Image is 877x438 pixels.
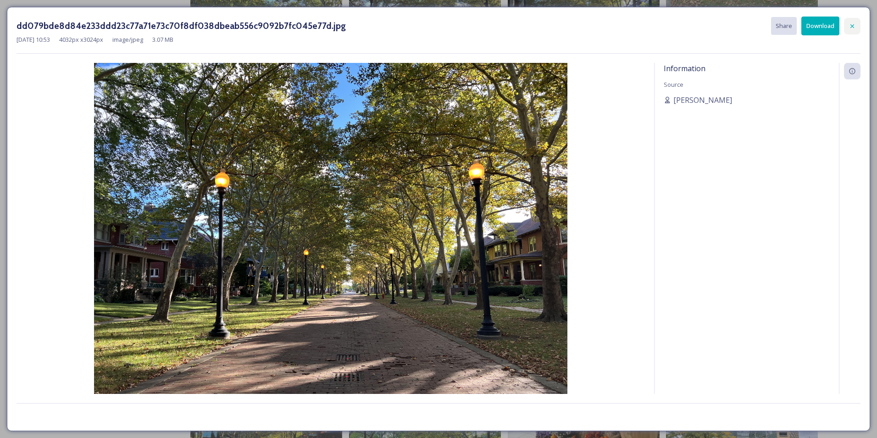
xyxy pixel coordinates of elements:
[152,35,173,44] span: 3.07 MB
[664,63,705,73] span: Information
[59,35,103,44] span: 4032 px x 3024 px
[17,35,50,44] span: [DATE] 10:53
[673,95,732,106] span: [PERSON_NAME]
[664,80,683,89] span: Source
[17,63,645,418] img: dd079bde8d84e233ddd23c77a71e73c70f8df038dbeab556c9092b7fc045e77d.jpg
[17,19,346,33] h3: dd079bde8d84e233ddd23c77a71e73c70f8df038dbeab556c9092b7fc045e77d.jpg
[801,17,839,35] button: Download
[112,35,143,44] span: image/jpeg
[771,17,797,35] button: Share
